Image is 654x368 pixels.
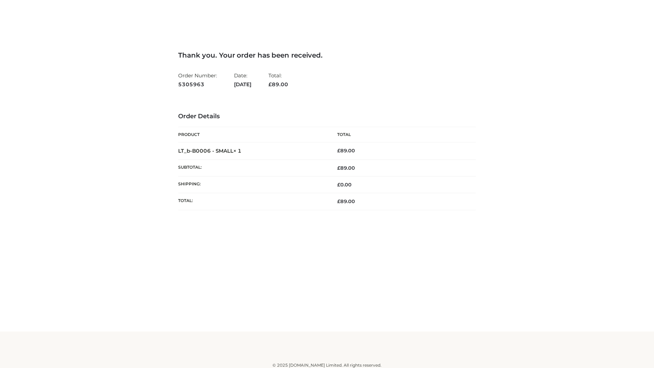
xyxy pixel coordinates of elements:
[337,148,355,154] bdi: 89.00
[327,127,476,142] th: Total
[268,70,288,90] li: Total:
[337,182,340,188] span: £
[178,193,327,210] th: Total:
[268,81,288,88] span: 89.00
[234,80,251,89] strong: [DATE]
[178,148,242,154] strong: LT_b-B0006 - SMALL
[178,113,476,120] h3: Order Details
[337,148,340,154] span: £
[337,198,340,204] span: £
[234,70,251,90] li: Date:
[337,182,352,188] bdi: 0.00
[268,81,272,88] span: £
[178,80,217,89] strong: 5305963
[337,165,340,171] span: £
[233,148,242,154] strong: × 1
[178,70,217,90] li: Order Number:
[337,165,355,171] span: 89.00
[178,51,476,59] h3: Thank you. Your order has been received.
[178,127,327,142] th: Product
[178,159,327,176] th: Subtotal:
[178,177,327,193] th: Shipping:
[337,198,355,204] span: 89.00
